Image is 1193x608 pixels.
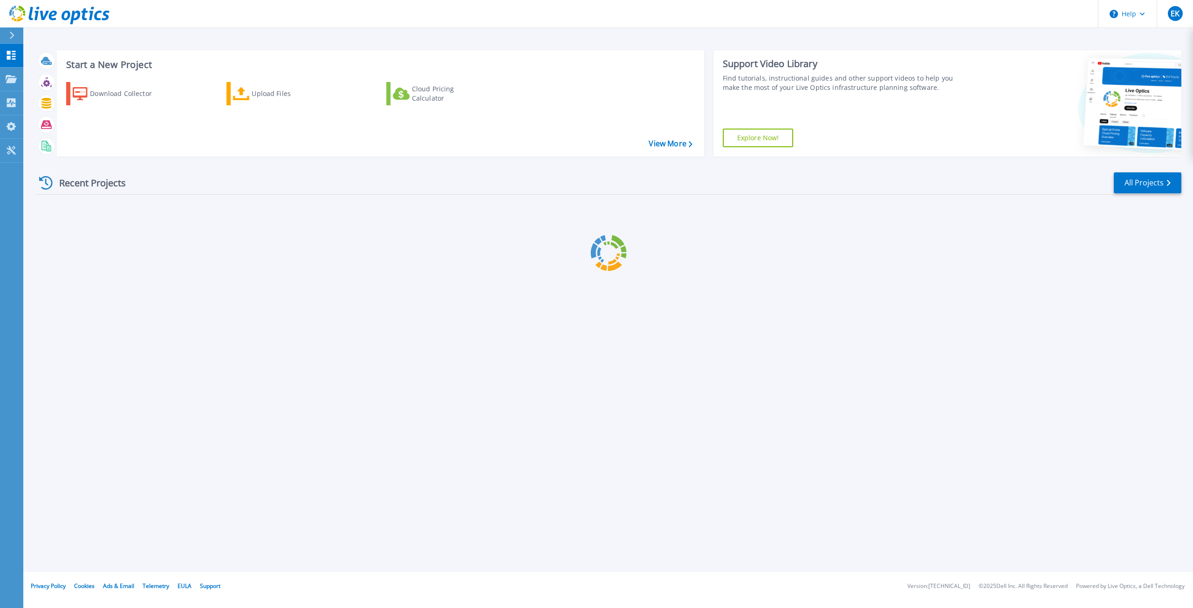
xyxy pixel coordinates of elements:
a: All Projects [1114,172,1181,193]
div: Recent Projects [36,171,138,194]
a: EULA [178,582,192,590]
div: Download Collector [90,84,165,103]
a: Cookies [74,582,95,590]
a: Ads & Email [103,582,134,590]
li: Powered by Live Optics, a Dell Technology [1076,583,1185,589]
a: Telemetry [143,582,169,590]
li: © 2025 Dell Inc. All Rights Reserved [979,583,1068,589]
h3: Start a New Project [66,60,692,70]
a: View More [649,139,692,148]
div: Upload Files [252,84,326,103]
div: Support Video Library [723,58,965,70]
a: Explore Now! [723,129,794,147]
a: Upload Files [226,82,330,105]
div: Find tutorials, instructional guides and other support videos to help you make the most of your L... [723,74,965,92]
a: Support [200,582,220,590]
a: Cloud Pricing Calculator [386,82,490,105]
a: Privacy Policy [31,582,66,590]
span: EK [1171,10,1179,17]
li: Version: [TECHNICAL_ID] [907,583,970,589]
div: Cloud Pricing Calculator [412,84,487,103]
a: Download Collector [66,82,170,105]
